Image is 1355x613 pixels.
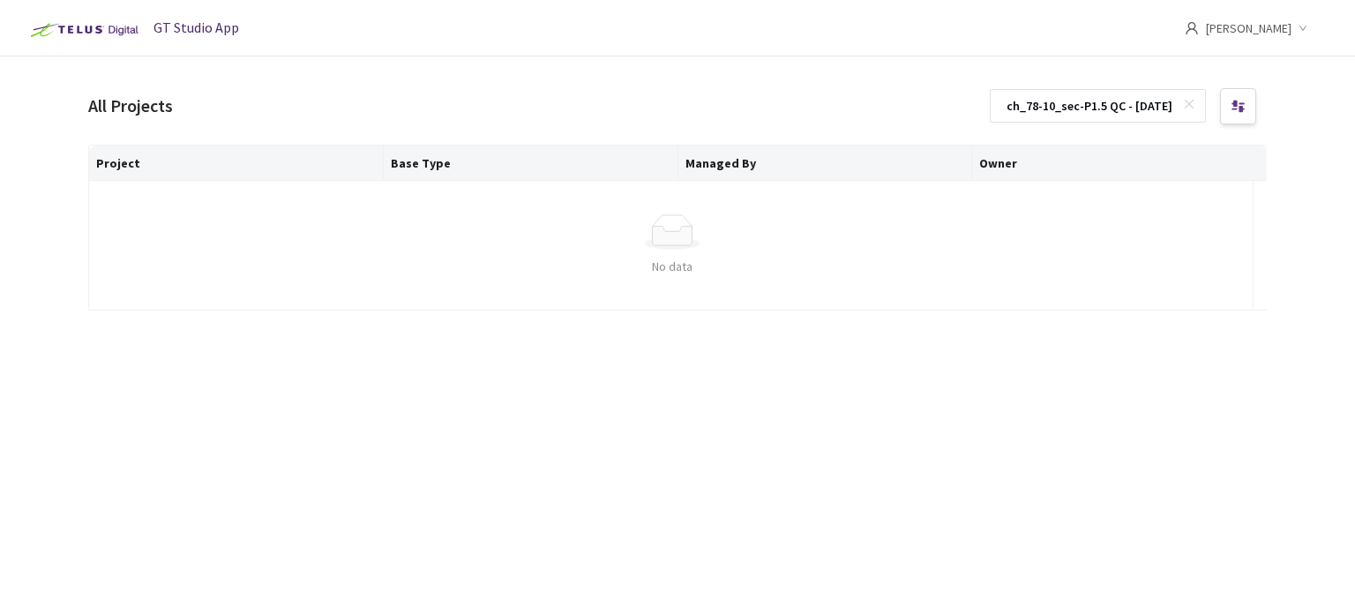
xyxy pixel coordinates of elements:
[88,93,173,119] div: All Projects
[89,146,384,181] th: Project
[1185,21,1199,35] span: user
[103,257,1240,276] div: No data
[384,146,678,181] th: Base Type
[21,16,144,44] img: Telus
[972,146,1267,181] th: Owner
[995,90,1183,122] input: Search
[153,19,239,36] span: GT Studio App
[1299,24,1307,33] span: down
[678,146,973,181] th: Managed By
